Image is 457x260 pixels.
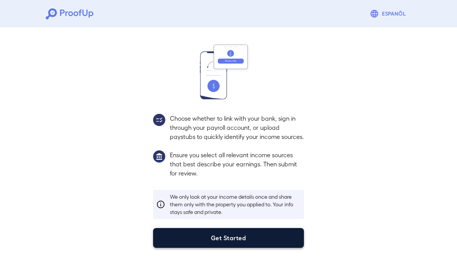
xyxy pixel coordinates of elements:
img: group2.svg [153,114,165,126]
button: Get Started [153,228,304,248]
p: Ensure you select all relevant income sources that best describe your earnings. Then submit for r... [170,150,304,178]
img: group1.svg [153,150,165,163]
p: Choose whether to link with your bank, sign in through your payroll account, or upload paystubs t... [170,114,304,141]
button: Espanõl [367,6,411,21]
p: We only look at your income details once and share them only with the property you applied to. Yo... [170,193,301,216]
img: transfer_money.svg [200,45,257,99]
